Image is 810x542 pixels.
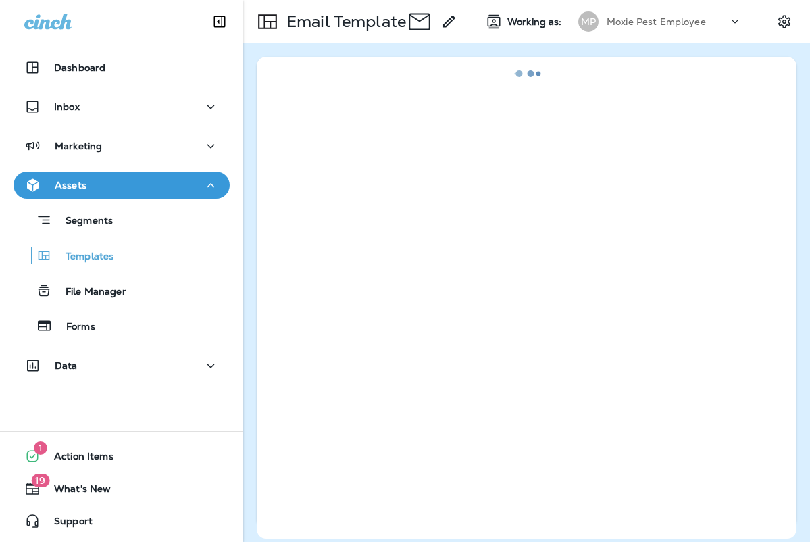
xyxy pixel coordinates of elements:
[14,276,230,305] button: File Manager
[772,9,796,34] button: Settings
[578,11,599,32] div: MP
[52,286,126,299] p: File Manager
[14,352,230,379] button: Data
[14,443,230,470] button: 1Action Items
[54,62,105,73] p: Dashboard
[54,101,80,112] p: Inbox
[201,8,238,35] button: Collapse Sidebar
[55,141,102,151] p: Marketing
[14,312,230,340] button: Forms
[14,172,230,199] button: Assets
[281,11,406,32] p: Email Template
[31,474,49,487] span: 19
[52,251,113,264] p: Templates
[41,516,93,532] span: Support
[14,241,230,270] button: Templates
[53,321,95,334] p: Forms
[55,180,86,191] p: Assets
[14,475,230,502] button: 19What's New
[41,451,113,467] span: Action Items
[52,215,113,228] p: Segments
[607,16,706,27] p: Moxie Pest Employee
[14,54,230,81] button: Dashboard
[14,93,230,120] button: Inbox
[55,360,78,371] p: Data
[507,16,565,28] span: Working as:
[34,441,47,455] span: 1
[14,132,230,159] button: Marketing
[41,483,111,499] span: What's New
[14,205,230,235] button: Segments
[14,508,230,535] button: Support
